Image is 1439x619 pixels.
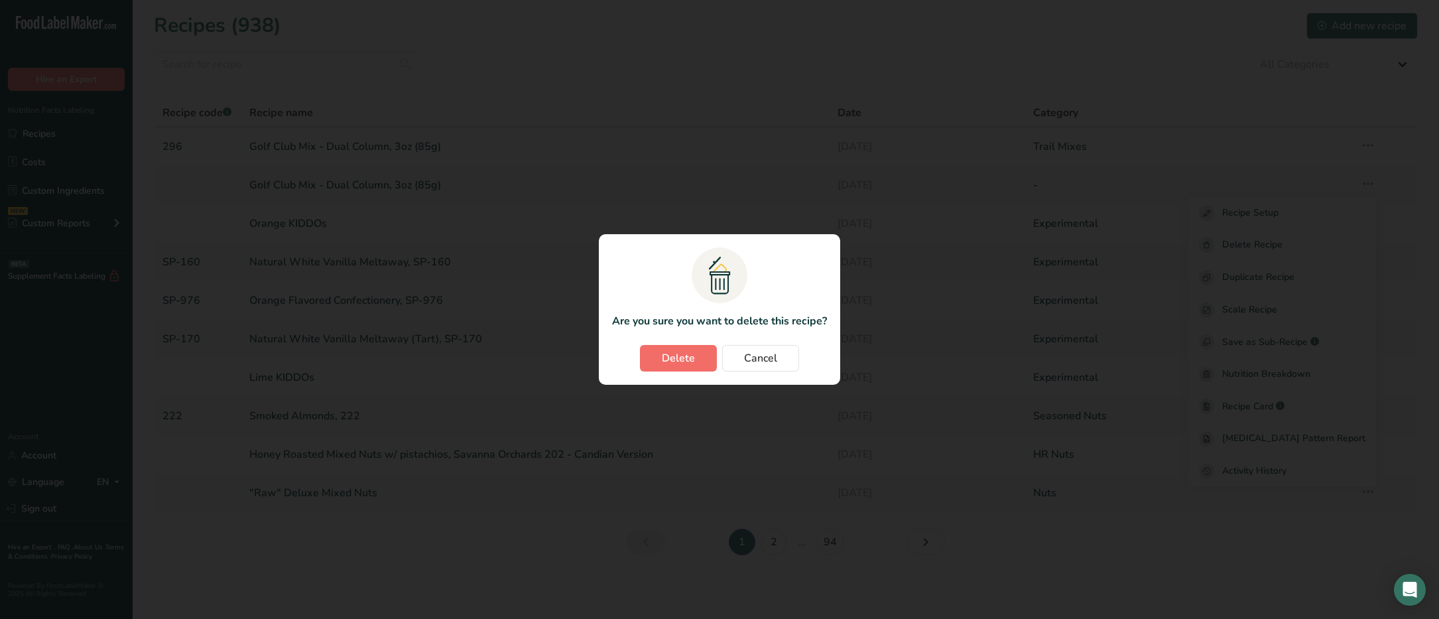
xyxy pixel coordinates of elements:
p: Are you sure you want to delete this recipe? [612,313,827,329]
button: Cancel [722,345,799,372]
button: Delete [640,345,717,372]
div: Open Intercom Messenger [1394,574,1426,606]
span: Delete [662,350,695,366]
span: Cancel [744,350,777,366]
